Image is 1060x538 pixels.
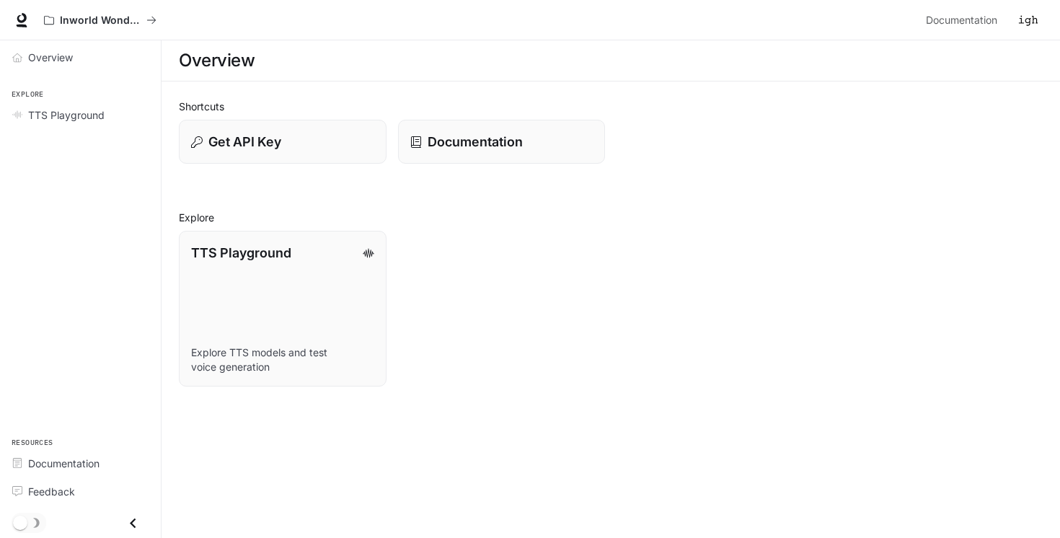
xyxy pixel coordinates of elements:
[179,120,387,164] button: Get API Key
[28,484,75,499] span: Feedback
[28,107,105,123] span: TTS Playground
[179,231,387,387] a: TTS PlaygroundExplore TTS models and test voice generation
[6,451,155,476] a: Documentation
[1014,6,1043,35] button: User avatar
[13,514,27,530] span: Dark mode toggle
[398,120,606,164] a: Documentation
[6,102,155,128] a: TTS Playground
[37,6,163,35] button: All workspaces
[1018,10,1038,30] img: User avatar
[28,50,73,65] span: Overview
[428,132,523,151] p: Documentation
[117,508,149,538] button: Close drawer
[208,132,281,151] p: Get API Key
[179,46,255,75] h1: Overview
[179,210,1043,225] h2: Explore
[920,6,1008,35] a: Documentation
[191,345,374,374] p: Explore TTS models and test voice generation
[6,45,155,70] a: Overview
[60,14,141,27] p: Inworld Wonderland
[6,479,155,504] a: Feedback
[28,456,100,471] span: Documentation
[179,99,1043,114] h2: Shortcuts
[191,243,291,263] p: TTS Playground
[926,12,997,30] span: Documentation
